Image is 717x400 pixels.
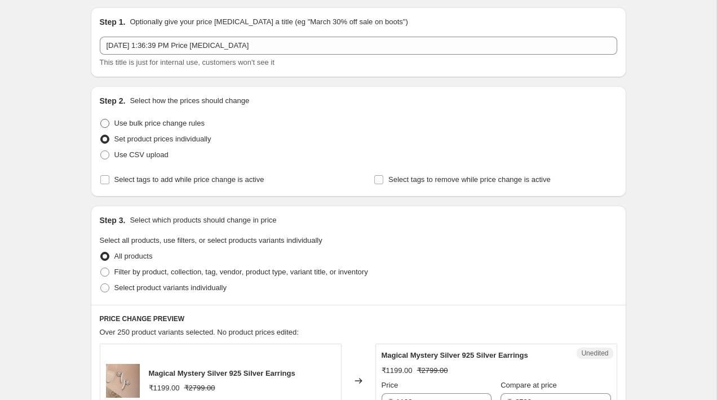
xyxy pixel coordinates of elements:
[130,215,276,226] p: Select which products should change in price
[130,16,408,28] p: Optionally give your price [MEDICAL_DATA] a title (eg "March 30% off sale on boots")
[100,37,617,55] input: 30% off holiday sale
[114,252,153,260] span: All products
[114,283,227,292] span: Select product variants individually
[100,215,126,226] h2: Step 3.
[100,328,299,336] span: Over 250 product variants selected. No product prices edited:
[100,236,322,245] span: Select all products, use filters, or select products variants individually
[581,349,608,358] span: Unedited
[100,95,126,106] h2: Step 2.
[130,95,249,106] p: Select how the prices should change
[100,314,617,323] h6: PRICE CHANGE PREVIEW
[184,383,215,394] strike: ₹2799.00
[114,135,211,143] span: Set product prices individually
[382,351,528,359] span: Magical Mystery Silver 925 Silver Earrings
[114,119,205,127] span: Use bulk price change rules
[388,175,551,184] span: Select tags to remove while price change is active
[501,381,557,389] span: Compare at price
[100,58,275,66] span: This title is just for internal use, customers won't see it
[106,364,140,398] img: EAR-20001_6_80x.jpg
[100,16,126,28] h2: Step 1.
[382,381,399,389] span: Price
[114,150,169,159] span: Use CSV upload
[149,369,295,377] span: Magical Mystery Silver 925 Silver Earrings
[149,383,180,394] div: ₹1199.00
[382,365,413,376] div: ₹1199.00
[417,365,448,376] strike: ₹2799.00
[114,268,368,276] span: Filter by product, collection, tag, vendor, product type, variant title, or inventory
[114,175,264,184] span: Select tags to add while price change is active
